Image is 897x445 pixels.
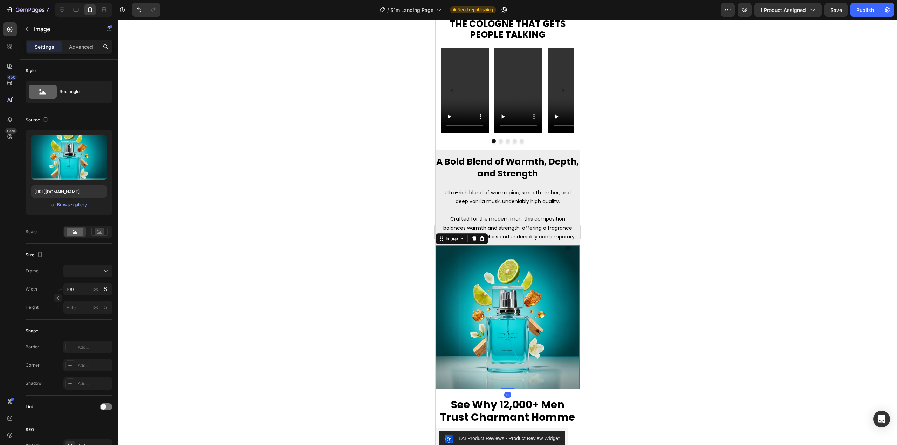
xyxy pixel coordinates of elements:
button: Carousel Back Arrow [11,65,22,77]
button: % [91,285,100,293]
div: Corner [26,362,40,368]
button: Dot [56,119,60,124]
input: https://example.com/image.jpg [31,185,107,198]
div: Rich Text Editor. Editing area: main [3,168,141,222]
span: or [51,201,55,209]
div: Add... [78,381,111,387]
label: Height [26,304,39,311]
p: Image [34,25,94,33]
iframe: Design area [436,20,580,445]
div: Publish [856,6,874,14]
video: Video [59,29,107,114]
div: Size [26,250,44,260]
div: Shadow [26,380,42,387]
div: Rectangle [60,84,102,100]
button: Browse gallery [57,201,87,208]
button: Dot [63,119,67,124]
span: Need republishing [457,7,493,13]
span: $1m Landing Page [390,6,433,14]
p: Advanced [69,43,93,50]
label: Frame [26,268,39,274]
span: See Why 12,000+ Men Trust Charmant Homme [5,377,139,405]
div: Source [26,116,50,125]
video: Video [112,29,160,114]
div: Beta [5,128,17,134]
input: px% [63,301,112,314]
span: / [387,6,389,14]
div: px [93,304,98,311]
div: Undo/Redo [132,3,160,17]
div: px [93,286,98,292]
button: LAI Product Reviews - Product Review Widget [4,411,130,428]
div: Image [9,216,24,222]
label: Width [26,286,37,292]
button: Publish [850,3,880,17]
div: 450 [7,75,17,80]
button: px [101,285,110,293]
video: Video [5,29,53,114]
div: Scale [26,229,37,235]
div: Browse gallery [57,202,87,208]
p: Ultra-rich blend of warm spice, smooth amber, and deep vanilla musk, undeniably high quality. [4,169,141,186]
div: % [103,286,108,292]
div: SEO [26,426,34,433]
div: Add... [78,362,111,369]
button: Dot [70,119,74,124]
img: preview-image [31,135,107,180]
div: Style [26,68,36,74]
div: Shape [26,328,38,334]
button: Dot [84,119,88,124]
div: Link [26,404,34,410]
button: Dot [77,119,81,124]
button: px [101,303,110,312]
div: LAI Product Reviews - Product Review Widget [23,415,124,423]
div: 0 [69,373,76,378]
p: 7 [46,6,49,14]
div: % [103,304,108,311]
span: 1 product assigned [760,6,806,14]
button: Carousel Next Arrow [122,65,133,77]
p: Settings [35,43,54,50]
input: px% [63,283,112,295]
div: Add... [78,344,111,350]
p: Crafted for the modern man, this composition balances warmth and strength, offering a fragrance t... [4,195,141,222]
button: 7 [3,3,52,17]
button: Save [824,3,848,17]
img: LaiProductReviews.png [9,415,18,424]
button: 1 product assigned [754,3,822,17]
strong: A Bold Blend of Warmth, Depth, and Strength [1,136,143,160]
div: Border [26,344,39,350]
button: % [91,303,100,312]
div: Open Intercom Messenger [873,411,890,427]
span: Save [830,7,842,13]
